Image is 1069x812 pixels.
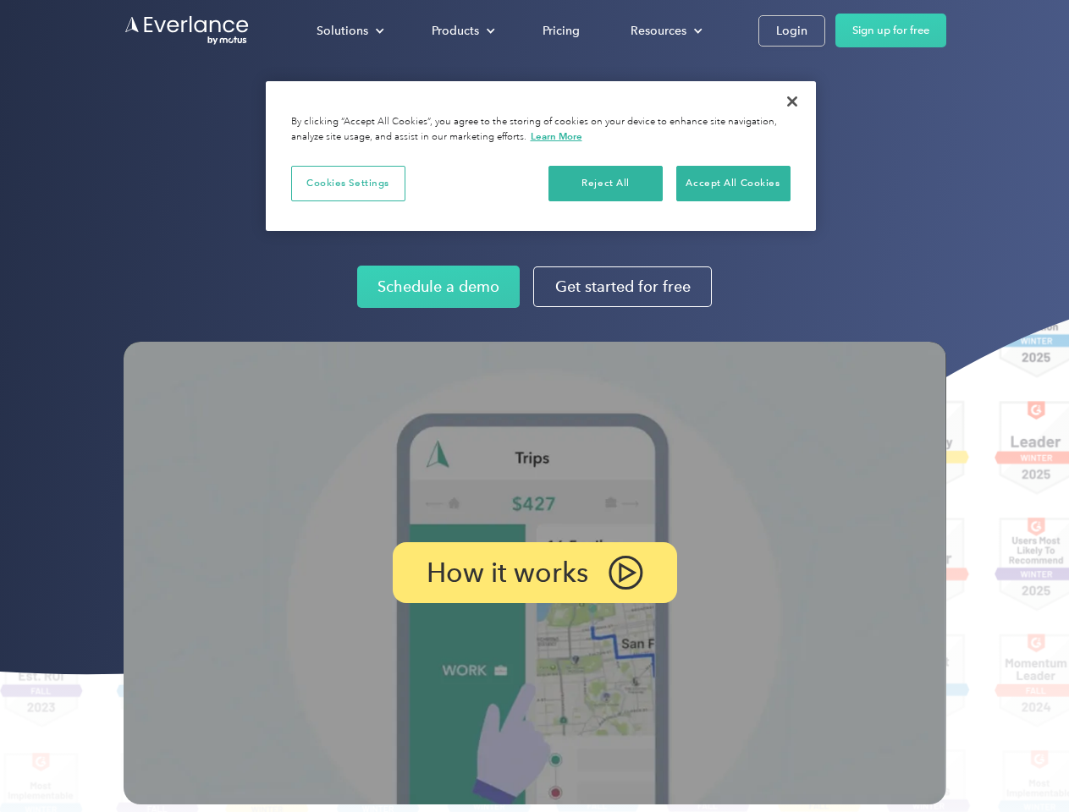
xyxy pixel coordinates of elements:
a: Pricing [526,16,597,46]
div: Resources [614,16,716,46]
a: Schedule a demo [357,266,520,308]
div: Privacy [266,81,816,231]
button: Reject All [548,166,663,201]
a: More information about your privacy, opens in a new tab [531,130,582,142]
div: Login [776,20,807,41]
p: How it works [427,562,588,583]
div: Pricing [543,20,580,41]
div: Solutions [317,20,368,41]
div: Cookie banner [266,81,816,231]
a: Go to homepage [124,14,251,47]
div: Solutions [300,16,398,46]
button: Cookies Settings [291,166,405,201]
div: Resources [631,20,686,41]
button: Close [774,83,811,120]
a: Login [758,15,825,47]
div: Products [432,20,479,41]
div: Products [415,16,509,46]
div: By clicking “Accept All Cookies”, you agree to the storing of cookies on your device to enhance s... [291,115,791,145]
input: Submit [124,101,210,136]
a: Sign up for free [835,14,946,47]
button: Accept All Cookies [676,166,791,201]
a: Get started for free [533,266,712,307]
